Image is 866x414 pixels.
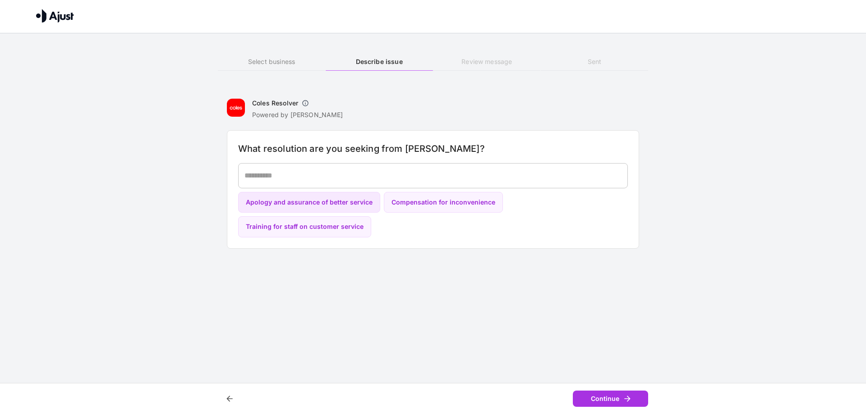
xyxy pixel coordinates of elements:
[238,192,380,213] button: Apology and assurance of better service
[384,192,503,213] button: Compensation for inconvenience
[218,57,325,67] h6: Select business
[252,110,343,119] p: Powered by [PERSON_NAME]
[252,99,298,108] h6: Coles Resolver
[36,9,74,23] img: Ajust
[433,57,540,67] h6: Review message
[326,57,433,67] h6: Describe issue
[541,57,648,67] h6: Sent
[238,141,628,156] h6: What resolution are you seeking from [PERSON_NAME]?
[573,391,648,407] button: Continue
[227,99,245,117] img: Coles
[238,216,371,237] button: Training for staff on customer service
